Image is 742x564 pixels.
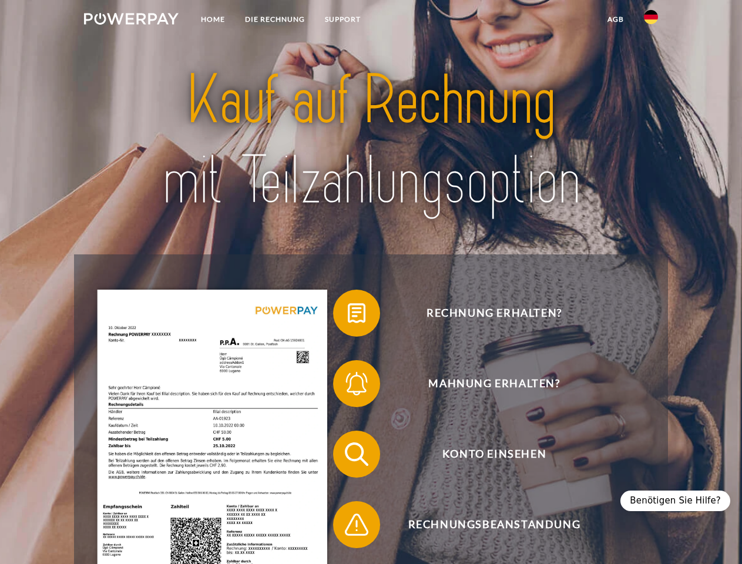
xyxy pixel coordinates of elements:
img: logo-powerpay-white.svg [84,13,179,25]
img: qb_search.svg [342,439,371,469]
button: Rechnungsbeanstandung [333,501,639,548]
span: Mahnung erhalten? [350,360,638,407]
img: qb_bill.svg [342,298,371,328]
button: Konto einsehen [333,431,639,478]
img: qb_bell.svg [342,369,371,398]
a: agb [597,9,634,30]
span: Konto einsehen [350,431,638,478]
img: qb_warning.svg [342,510,371,539]
a: SUPPORT [315,9,371,30]
span: Rechnung erhalten? [350,290,638,337]
button: Mahnung erhalten? [333,360,639,407]
button: Rechnung erhalten? [333,290,639,337]
span: Rechnungsbeanstandung [350,501,638,548]
a: Home [191,9,235,30]
img: de [644,10,658,24]
img: title-powerpay_de.svg [112,56,630,225]
a: DIE RECHNUNG [235,9,315,30]
div: Benötigen Sie Hilfe? [620,491,730,511]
